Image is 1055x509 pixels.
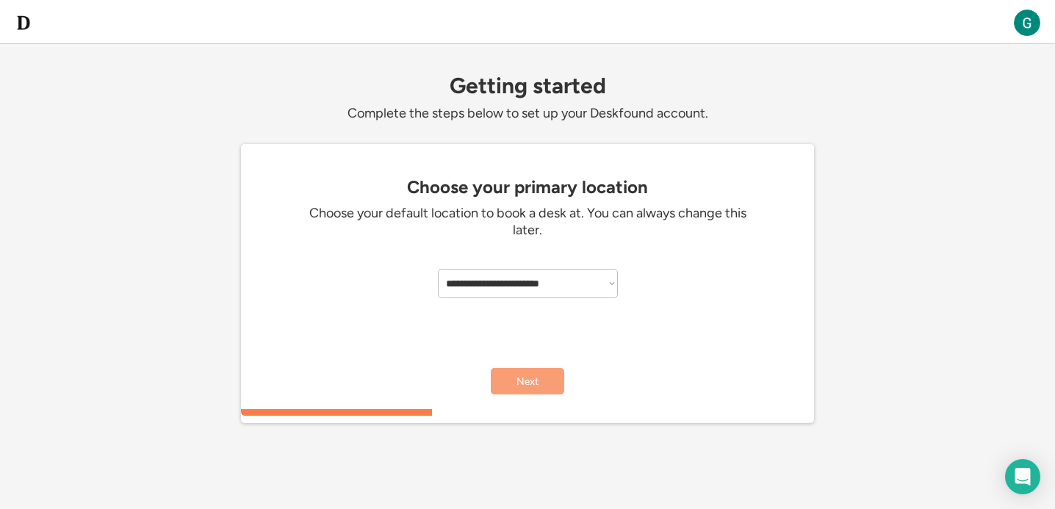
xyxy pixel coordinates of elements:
div: 33.3333333333333% [244,409,817,416]
div: Choose your default location to book a desk at. You can always change this later. [307,205,748,239]
div: Choose your primary location [248,177,807,198]
img: d-whitebg.png [15,14,32,32]
button: Next [491,368,564,394]
div: Getting started [241,73,814,98]
div: Open Intercom Messenger [1005,459,1040,494]
img: ACg8ocLvoabv0AoWpwMeWCI15FbWefAjMAxrpyKhz0Z3hQPsQLcLZw=s96-c [1014,10,1040,36]
div: Complete the steps below to set up your Deskfound account. [241,105,814,122]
